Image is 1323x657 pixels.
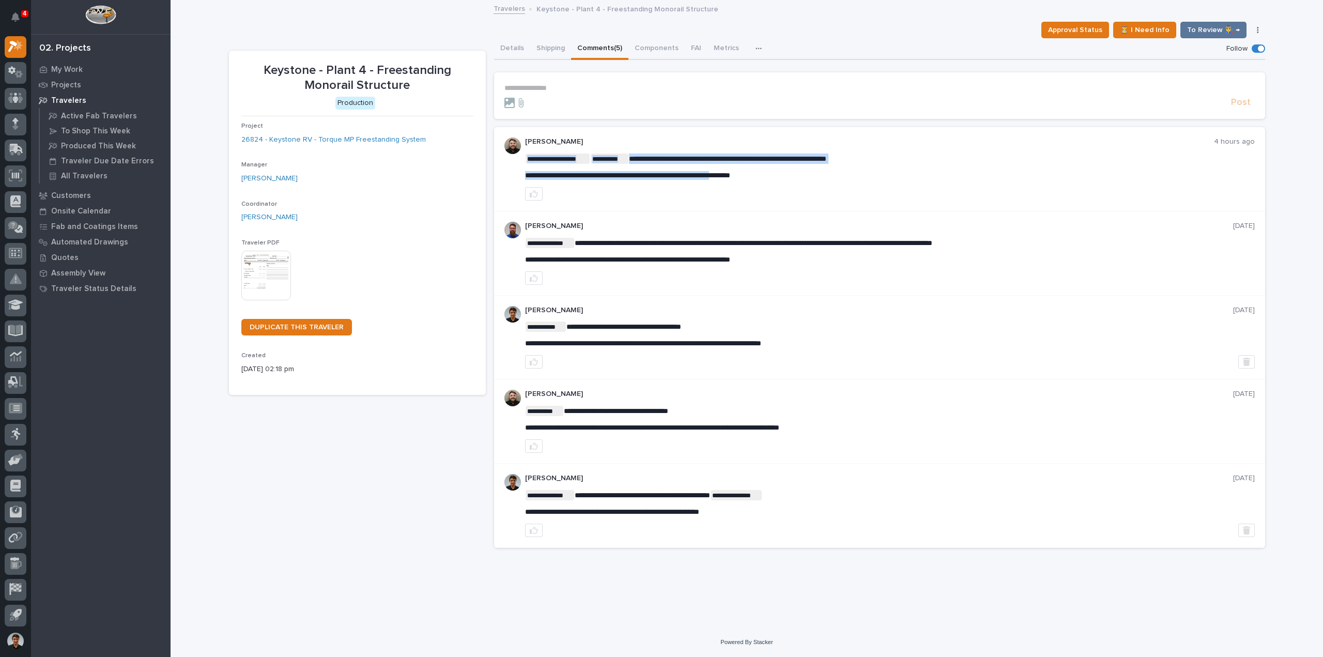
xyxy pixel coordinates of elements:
a: Quotes [31,250,171,265]
span: ⏳ I Need Info [1120,24,1170,36]
button: Details [494,38,530,60]
p: Keystone - Plant 4 - Freestanding Monorail Structure [241,63,473,93]
a: Travelers [31,93,171,108]
a: Travelers [494,2,525,14]
a: Active Fab Travelers [40,109,171,123]
a: 26824 - Keystone RV - Torque MP Freestanding System [241,134,426,145]
button: Comments (5) [571,38,628,60]
p: Assembly View [51,269,105,278]
a: Onsite Calendar [31,203,171,219]
span: To Review 👨‍🏭 → [1187,24,1240,36]
p: My Work [51,65,83,74]
p: 4 [23,10,26,17]
p: [PERSON_NAME] [525,137,1214,146]
p: [PERSON_NAME] [525,390,1233,399]
button: Approval Status [1041,22,1109,38]
a: [PERSON_NAME] [241,212,298,223]
img: Workspace Logo [85,5,116,24]
p: [DATE] [1233,474,1255,483]
p: Onsite Calendar [51,207,111,216]
div: Notifications4 [13,12,26,29]
span: Post [1231,97,1251,109]
button: like this post [525,439,543,453]
span: Project [241,123,263,129]
p: To Shop This Week [61,127,130,136]
img: ACg8ocLB2sBq07NhafZLDpfZztpbDqa4HYtD3rBf5LhdHf4k=s96-c [504,137,521,154]
span: Traveler PDF [241,240,280,246]
button: Delete post [1238,355,1255,369]
button: like this post [525,524,543,537]
span: Approval Status [1048,24,1102,36]
a: Produced This Week [40,139,171,153]
button: ⏳ I Need Info [1113,22,1176,38]
a: Projects [31,77,171,93]
p: Follow [1226,44,1248,53]
p: Automated Drawings [51,238,128,247]
p: [DATE] 02:18 pm [241,364,473,375]
p: Quotes [51,253,79,263]
p: Traveler Due Date Errors [61,157,154,166]
span: DUPLICATE THIS TRAVELER [250,324,344,331]
div: Production [335,97,375,110]
a: My Work [31,62,171,77]
a: All Travelers [40,169,171,183]
img: 6hTokn1ETDGPf9BPokIQ [504,222,521,238]
a: Traveler Due Date Errors [40,154,171,168]
p: Keystone - Plant 4 - Freestanding Monorail Structure [536,3,718,14]
button: Post [1227,97,1255,109]
span: Manager [241,162,267,168]
p: Traveler Status Details [51,284,136,294]
button: Shipping [530,38,571,60]
p: Customers [51,191,91,201]
button: like this post [525,187,543,201]
p: Projects [51,81,81,90]
a: Customers [31,188,171,203]
a: DUPLICATE THIS TRAVELER [241,319,352,335]
p: Active Fab Travelers [61,112,137,121]
p: Produced This Week [61,142,136,151]
button: Notifications [5,6,26,28]
a: Traveler Status Details [31,281,171,296]
a: Powered By Stacker [720,639,773,645]
span: Coordinator [241,201,277,207]
p: [DATE] [1233,306,1255,315]
p: [DATE] [1233,390,1255,399]
button: Metrics [707,38,745,60]
button: FAI [685,38,707,60]
p: [PERSON_NAME] [525,474,1233,483]
a: [PERSON_NAME] [241,173,298,184]
button: users-avatar [5,630,26,652]
a: Automated Drawings [31,234,171,250]
button: like this post [525,355,543,369]
button: like this post [525,271,543,285]
span: Created [241,353,266,359]
div: 02. Projects [39,43,91,54]
p: Travelers [51,96,86,105]
button: Components [628,38,685,60]
button: To Review 👨‍🏭 → [1180,22,1247,38]
a: To Shop This Week [40,124,171,138]
p: 4 hours ago [1214,137,1255,146]
a: Fab and Coatings Items [31,219,171,234]
p: [PERSON_NAME] [525,306,1233,315]
img: AOh14Gjx62Rlbesu-yIIyH4c_jqdfkUZL5_Os84z4H1p=s96-c [504,306,521,323]
img: ACg8ocLB2sBq07NhafZLDpfZztpbDqa4HYtD3rBf5LhdHf4k=s96-c [504,390,521,406]
p: [PERSON_NAME] [525,222,1233,231]
a: Assembly View [31,265,171,281]
p: [DATE] [1233,222,1255,231]
button: Delete post [1238,524,1255,537]
img: AOh14Gjx62Rlbesu-yIIyH4c_jqdfkUZL5_Os84z4H1p=s96-c [504,474,521,491]
p: Fab and Coatings Items [51,222,138,232]
p: All Travelers [61,172,107,181]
